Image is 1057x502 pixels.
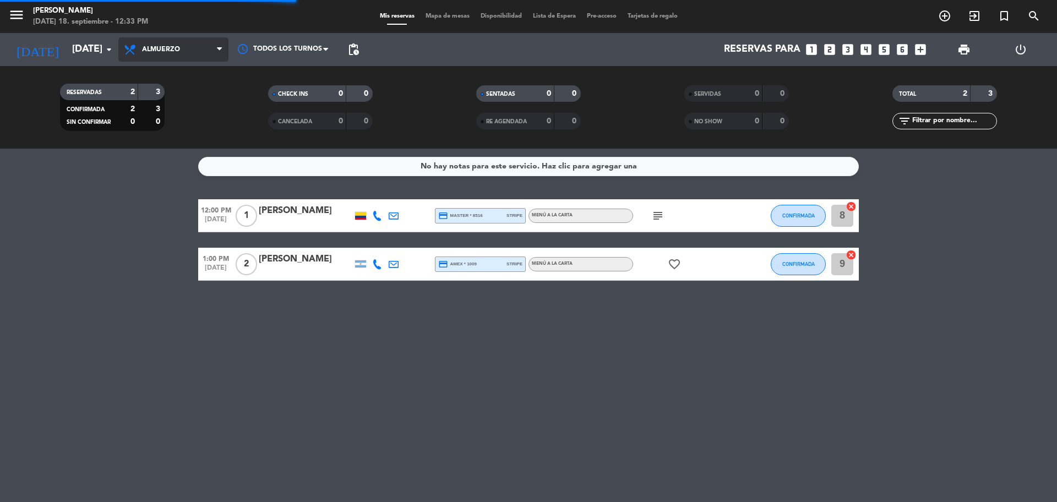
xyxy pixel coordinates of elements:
[547,90,551,97] strong: 0
[694,119,722,124] span: NO SHOW
[957,43,971,56] span: print
[67,119,111,125] span: SIN CONFIRMAR
[532,213,573,217] span: MENÚ A LA CARTA
[841,42,855,57] i: looks_3
[804,42,819,57] i: looks_one
[581,13,622,19] span: Pre-acceso
[911,115,996,127] input: Filtrar por nombre...
[347,43,360,56] span: pending_actions
[572,90,579,97] strong: 0
[67,90,102,95] span: RESERVADAS
[622,13,683,19] span: Tarjetas de regalo
[963,90,967,97] strong: 2
[506,212,522,219] span: stripe
[259,204,352,218] div: [PERSON_NAME]
[486,91,515,97] span: SENTADAS
[8,7,25,23] i: menu
[782,261,815,267] span: CONFIRMADA
[859,42,873,57] i: looks_4
[8,37,67,62] i: [DATE]
[364,117,371,125] strong: 0
[771,253,826,275] button: CONFIRMADA
[899,91,916,97] span: TOTAL
[438,259,477,269] span: amex * 1009
[259,252,352,266] div: [PERSON_NAME]
[822,42,837,57] i: looks_two
[438,259,448,269] i: credit_card
[968,9,981,23] i: exit_to_app
[668,258,681,271] i: favorite_border
[475,13,527,19] span: Disponibilidad
[506,260,522,268] span: stripe
[572,117,579,125] strong: 0
[1027,9,1040,23] i: search
[364,90,371,97] strong: 0
[198,216,233,228] span: [DATE]
[1014,43,1027,56] i: power_settings_new
[142,46,180,53] span: Almuerzo
[420,13,475,19] span: Mapa de mesas
[339,90,343,97] strong: 0
[847,250,856,260] img: close.png
[547,117,551,125] strong: 0
[755,117,759,125] strong: 0
[236,253,257,275] span: 2
[374,13,420,19] span: Mis reservas
[278,119,312,124] span: CANCELADA
[651,209,664,222] i: subject
[339,117,343,125] strong: 0
[438,211,448,221] i: credit_card
[527,13,581,19] span: Lista de Espera
[130,118,135,125] strong: 0
[33,17,148,28] div: [DATE] 18. septiembre - 12:33 PM
[198,264,233,277] span: [DATE]
[438,211,483,221] span: master * 8516
[755,90,759,97] strong: 0
[724,44,800,55] span: Reservas para
[156,105,162,113] strong: 3
[780,117,787,125] strong: 0
[992,33,1049,66] div: LOG OUT
[156,118,162,125] strong: 0
[998,9,1011,23] i: turned_in_not
[988,90,995,97] strong: 3
[532,261,573,266] span: MENÚ A LA CARTA
[486,119,527,124] span: RE AGENDADA
[771,205,826,227] button: CONFIRMADA
[236,205,257,227] span: 1
[102,43,116,56] i: arrow_drop_down
[8,7,25,27] button: menu
[694,91,721,97] span: SERVIDAS
[847,202,856,211] img: close.png
[278,91,308,97] span: CHECK INS
[156,88,162,96] strong: 3
[67,107,105,112] span: CONFIRMADA
[877,42,891,57] i: looks_5
[130,88,135,96] strong: 2
[130,105,135,113] strong: 2
[782,212,815,219] span: CONFIRMADA
[198,252,233,264] span: 1:00 PM
[895,42,909,57] i: looks_6
[913,42,928,57] i: add_box
[898,114,911,128] i: filter_list
[938,9,951,23] i: add_circle_outline
[33,6,148,17] div: [PERSON_NAME]
[780,90,787,97] strong: 0
[198,203,233,216] span: 12:00 PM
[421,160,637,173] div: No hay notas para este servicio. Haz clic para agregar una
